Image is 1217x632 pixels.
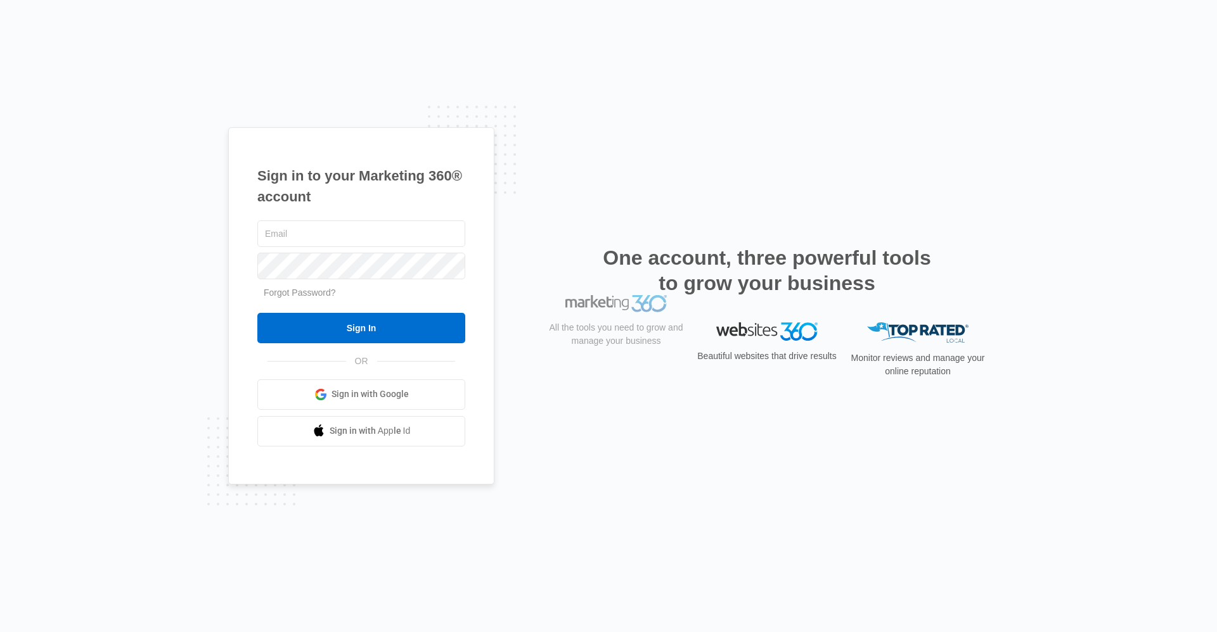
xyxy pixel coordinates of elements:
[867,322,969,343] img: Top Rated Local
[330,424,411,438] span: Sign in with Apple Id
[257,416,465,446] a: Sign in with Apple Id
[716,322,818,341] img: Websites 360
[599,245,935,296] h2: One account, three powerful tools to grow your business
[696,350,838,363] p: Beautiful websites that drive results
[257,220,465,247] input: Email
[257,313,465,343] input: Sign In
[565,322,667,340] img: Marketing 360
[545,348,687,375] p: All the tools you need to grow and manage your business
[257,165,465,207] h1: Sign in to your Marketing 360® account
[264,288,336,298] a: Forgot Password?
[332,388,409,401] span: Sign in with Google
[257,379,465,410] a: Sign in with Google
[847,351,989,378] p: Monitor reviews and manage your online reputation
[346,355,377,368] span: OR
